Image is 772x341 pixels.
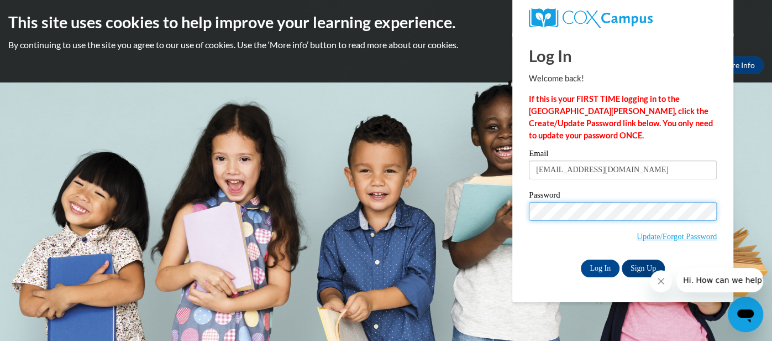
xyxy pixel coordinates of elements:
p: By continuing to use the site you agree to our use of cookies. Use the ‘More info’ button to read... [8,39,764,51]
img: COX Campus [529,8,653,28]
iframe: Message from company [676,268,763,292]
h2: This site uses cookies to help improve your learning experience. [8,11,764,33]
a: Update/Forgot Password [637,232,717,241]
input: Log In [581,260,619,277]
span: Hi. How can we help? [7,8,90,17]
a: Sign Up [622,260,665,277]
label: Password [529,191,717,202]
iframe: Close message [650,270,672,292]
label: Email [529,149,717,161]
a: More Info [712,56,764,74]
h1: Log In [529,44,717,67]
p: Welcome back! [529,73,717,85]
a: COX Campus [529,8,717,28]
iframe: Button to launch messaging window [728,297,763,332]
strong: If this is your FIRST TIME logging in to the [GEOGRAPHIC_DATA][PERSON_NAME], click the Create/Upd... [529,94,713,140]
